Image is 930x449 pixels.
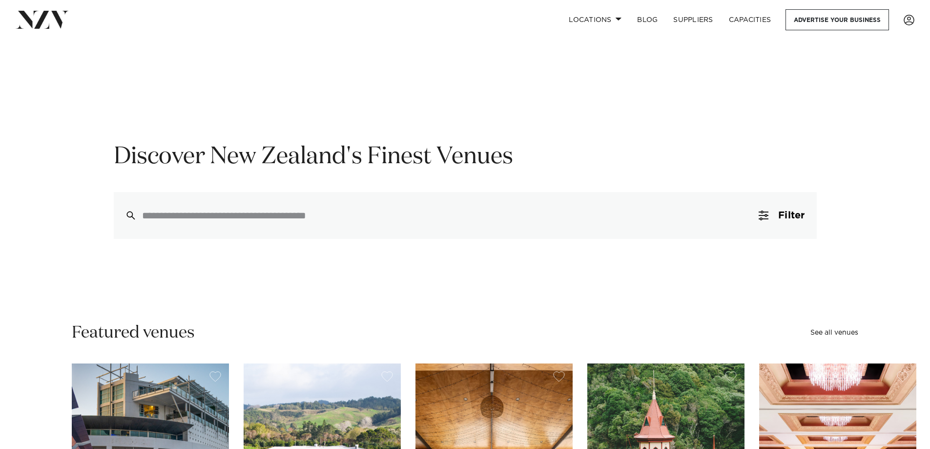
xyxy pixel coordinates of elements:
button: Filter [747,192,816,239]
a: Locations [561,9,629,30]
a: Capacities [721,9,779,30]
a: SUPPLIERS [665,9,721,30]
span: Filter [778,211,805,220]
a: Advertise your business [785,9,889,30]
h2: Featured venues [72,322,195,344]
h1: Discover New Zealand's Finest Venues [114,142,817,172]
a: BLOG [629,9,665,30]
a: See all venues [810,329,858,336]
img: nzv-logo.png [16,11,69,28]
